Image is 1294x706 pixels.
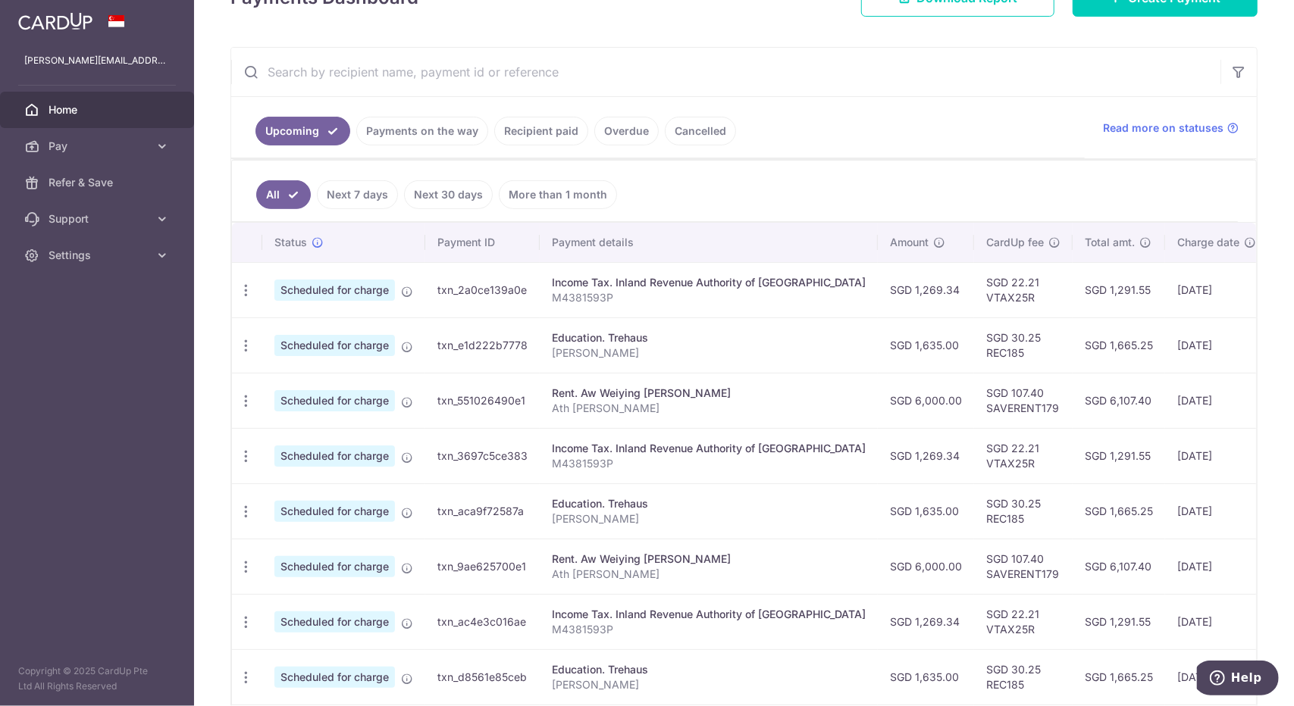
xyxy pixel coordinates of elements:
p: [PERSON_NAME] [552,345,866,361]
td: [DATE] [1165,428,1268,483]
td: txn_9ae625700e1 [425,539,540,594]
td: SGD 30.25 REC185 [974,317,1073,373]
p: [PERSON_NAME][EMAIL_ADDRESS][PERSON_NAME][DOMAIN_NAME] [24,53,170,68]
input: Search by recipient name, payment id or reference [231,48,1220,96]
td: SGD 1,269.34 [878,594,974,649]
div: Education. Trehaus [552,662,866,677]
a: All [256,180,311,209]
p: Ath [PERSON_NAME] [552,567,866,582]
span: Scheduled for charge [274,611,395,633]
span: Scheduled for charge [274,445,395,467]
td: SGD 1,291.55 [1073,428,1165,483]
span: Settings [49,248,149,263]
td: SGD 6,000.00 [878,373,974,428]
td: txn_2a0ce139a0e [425,262,540,317]
td: SGD 22.21 VTAX25R [974,262,1073,317]
td: SGD 1,635.00 [878,649,974,704]
td: SGD 1,635.00 [878,317,974,373]
td: SGD 1,635.00 [878,483,974,539]
div: Income Tax. Inland Revenue Authority of [GEOGRAPHIC_DATA] [552,275,866,290]
td: SGD 1,665.25 [1073,317,1165,373]
td: SGD 30.25 REC185 [974,649,1073,704]
a: Payments on the way [356,117,488,145]
td: SGD 1,291.55 [1073,262,1165,317]
td: SGD 22.21 VTAX25R [974,428,1073,483]
td: SGD 107.40 SAVERENT179 [974,539,1073,594]
td: txn_e1d222b7778 [425,317,540,373]
td: SGD 30.25 REC185 [974,483,1073,539]
th: Payment details [540,223,878,262]
th: Payment ID [425,223,540,262]
a: Next 30 days [404,180,493,209]
a: More than 1 month [499,180,617,209]
p: Ath [PERSON_NAME] [552,401,866,416]
span: Support [49,211,149,226]
td: txn_d8561e85ceb [425,649,540,704]
span: Charge date [1177,235,1239,250]
span: Refer & Save [49,175,149,190]
td: SGD 1,291.55 [1073,594,1165,649]
td: [DATE] [1165,483,1268,539]
a: Recipient paid [494,117,588,145]
span: Scheduled for charge [274,335,395,356]
p: [PERSON_NAME] [552,511,866,526]
a: Cancelled [665,117,736,145]
span: Amount [890,235,929,250]
div: Education. Trehaus [552,496,866,511]
td: [DATE] [1165,262,1268,317]
td: SGD 1,269.34 [878,262,974,317]
a: Next 7 days [317,180,398,209]
td: SGD 6,000.00 [878,539,974,594]
span: Status [274,235,307,250]
a: Read more on statuses [1103,120,1239,136]
span: Scheduled for charge [274,501,395,522]
span: CardUp fee [986,235,1044,250]
span: Pay [49,139,149,154]
td: [DATE] [1165,649,1268,704]
div: Rent. Aw Weiying [PERSON_NAME] [552,386,866,401]
a: Overdue [594,117,659,145]
td: SGD 22.21 VTAX25R [974,594,1073,649]
div: Rent. Aw Weiying [PERSON_NAME] [552,551,866,567]
p: M4381593P [552,456,866,471]
span: Scheduled for charge [274,390,395,411]
td: txn_ac4e3c016ae [425,594,540,649]
a: Upcoming [255,117,350,145]
img: CardUp [18,12,92,30]
td: [DATE] [1165,594,1268,649]
td: SGD 1,269.34 [878,428,974,483]
td: txn_3697c5ce383 [425,428,540,483]
span: Scheduled for charge [274,556,395,577]
span: Home [49,102,149,117]
td: [DATE] [1165,373,1268,428]
td: txn_551026490e1 [425,373,540,428]
span: Scheduled for charge [274,280,395,301]
p: M4381593P [552,290,866,305]
div: Income Tax. Inland Revenue Authority of [GEOGRAPHIC_DATA] [552,441,866,456]
td: SGD 6,107.40 [1073,539,1165,594]
td: txn_aca9f72587a [425,483,540,539]
span: Total amt. [1085,235,1135,250]
iframe: Opens a widget where you can find more information [1197,661,1279,698]
span: Read more on statuses [1103,120,1224,136]
td: [DATE] [1165,317,1268,373]
td: SGD 1,665.25 [1073,483,1165,539]
td: [DATE] [1165,539,1268,594]
td: SGD 107.40 SAVERENT179 [974,373,1073,428]
span: Scheduled for charge [274,667,395,688]
td: SGD 1,665.25 [1073,649,1165,704]
p: M4381593P [552,622,866,637]
div: Income Tax. Inland Revenue Authority of [GEOGRAPHIC_DATA] [552,607,866,622]
td: SGD 6,107.40 [1073,373,1165,428]
div: Education. Trehaus [552,330,866,345]
p: [PERSON_NAME] [552,677,866,692]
